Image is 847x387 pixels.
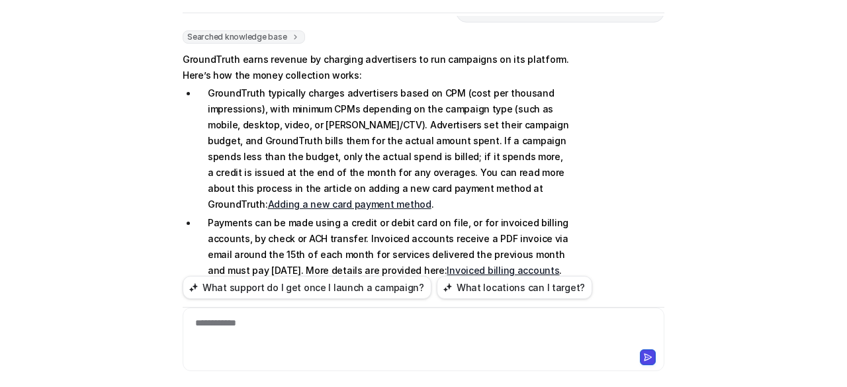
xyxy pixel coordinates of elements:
[183,276,431,299] button: What support do I get once I launch a campaign?
[208,85,570,212] p: GroundTruth typically charges advertisers based on CPM (cost per thousand impressions), with mini...
[447,265,559,276] a: Invoiced billing accounts
[183,30,305,44] span: Searched knowledge base
[208,215,570,279] p: Payments can be made using a credit or debit card on file, or for invoiced billing accounts, by c...
[268,198,431,210] a: Adding a new card payment method
[183,52,570,83] p: GroundTruth earns revenue by charging advertisers to run campaigns on its platform. Here’s how th...
[437,276,592,299] button: What locations can I target?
